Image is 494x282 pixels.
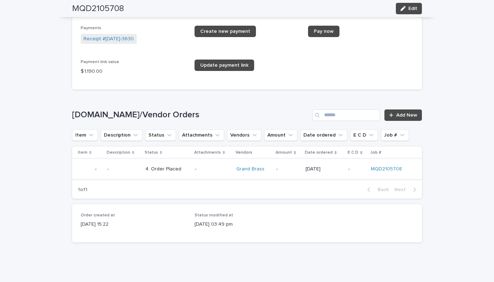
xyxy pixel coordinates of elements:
[195,213,233,217] span: Status modified at
[276,149,292,157] p: Amount
[72,181,93,199] p: 1 of 1
[312,109,380,121] input: Search
[78,149,87,157] p: Item
[362,186,392,193] button: Back
[314,29,334,34] span: Pay now
[392,186,422,193] button: Next
[305,149,333,157] p: Date ordered
[276,165,279,172] p: -
[396,3,422,14] button: Edit
[384,109,422,121] a: Add New
[81,26,101,30] span: Payments
[195,60,254,71] a: Update payment link
[145,166,185,172] p: 4. Order Placed
[264,129,297,141] button: Amount
[396,113,417,118] span: Add New
[72,129,98,141] button: Item
[81,213,115,217] span: Order created at
[72,159,422,179] tr: -- -- 4. Order Placed-Grand Brass -- [DATE]-MQD2105708
[107,149,130,157] p: Description
[227,129,261,141] button: Vendors
[84,35,134,43] a: Receipt #[DATE]-3630
[101,129,142,141] button: Description
[145,149,158,157] p: Status
[308,26,339,37] a: Pay now
[394,187,410,192] span: Next
[348,149,358,157] p: E C D
[348,166,365,172] p: -
[236,166,264,172] a: Grand Brass
[236,149,252,157] p: Vendors
[195,221,300,228] p: [DATE] 03:49 pm
[195,26,256,37] a: Create new payment
[81,221,186,228] p: [DATE] 15:22
[195,166,231,172] p: -
[373,187,389,192] span: Back
[200,63,248,68] span: Update payment link
[200,29,250,34] span: Create new payment
[107,165,110,172] p: -
[370,149,381,157] p: Job #
[145,129,176,141] button: Status
[179,129,224,141] button: Attachments
[72,110,309,120] h1: [DOMAIN_NAME]/Vendor Orders
[81,60,119,64] span: Payment link value
[350,129,378,141] button: E C D
[95,165,98,172] p: -
[408,6,417,11] span: Edit
[371,166,402,172] a: MQD2105708
[306,166,343,172] p: [DATE]
[381,129,409,141] button: Job #
[194,149,221,157] p: Attachments
[72,4,124,14] h2: MQD2105708
[300,129,347,141] button: Date ordered
[81,68,186,75] p: $ 1,190.00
